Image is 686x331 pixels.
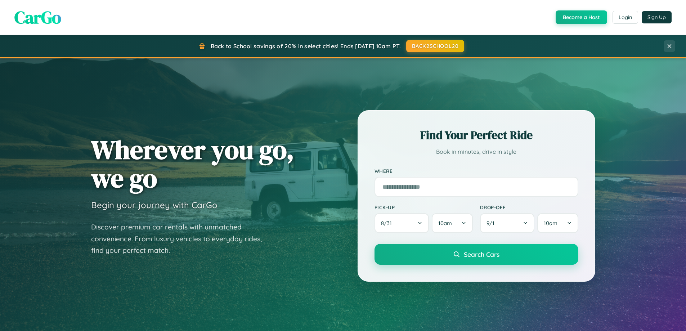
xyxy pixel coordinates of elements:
button: BACK2SCHOOL20 [406,40,464,52]
label: Pick-up [375,204,473,210]
span: 10am [438,220,452,227]
button: Search Cars [375,244,578,265]
button: 8/31 [375,213,429,233]
span: CarGo [14,5,61,29]
h2: Find Your Perfect Ride [375,127,578,143]
p: Book in minutes, drive in style [375,147,578,157]
label: Drop-off [480,204,578,210]
h3: Begin your journey with CarGo [91,200,218,210]
button: 10am [537,213,578,233]
span: 8 / 31 [381,220,395,227]
p: Discover premium car rentals with unmatched convenience. From luxury vehicles to everyday rides, ... [91,221,271,256]
button: Login [613,11,638,24]
h1: Wherever you go, we go [91,135,294,192]
label: Where [375,168,578,174]
span: 9 / 1 [487,220,498,227]
span: 10am [544,220,557,227]
button: 9/1 [480,213,535,233]
button: Sign Up [642,11,672,23]
button: Become a Host [556,10,607,24]
button: 10am [432,213,472,233]
span: Search Cars [464,250,499,258]
span: Back to School savings of 20% in select cities! Ends [DATE] 10am PT. [211,43,401,50]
